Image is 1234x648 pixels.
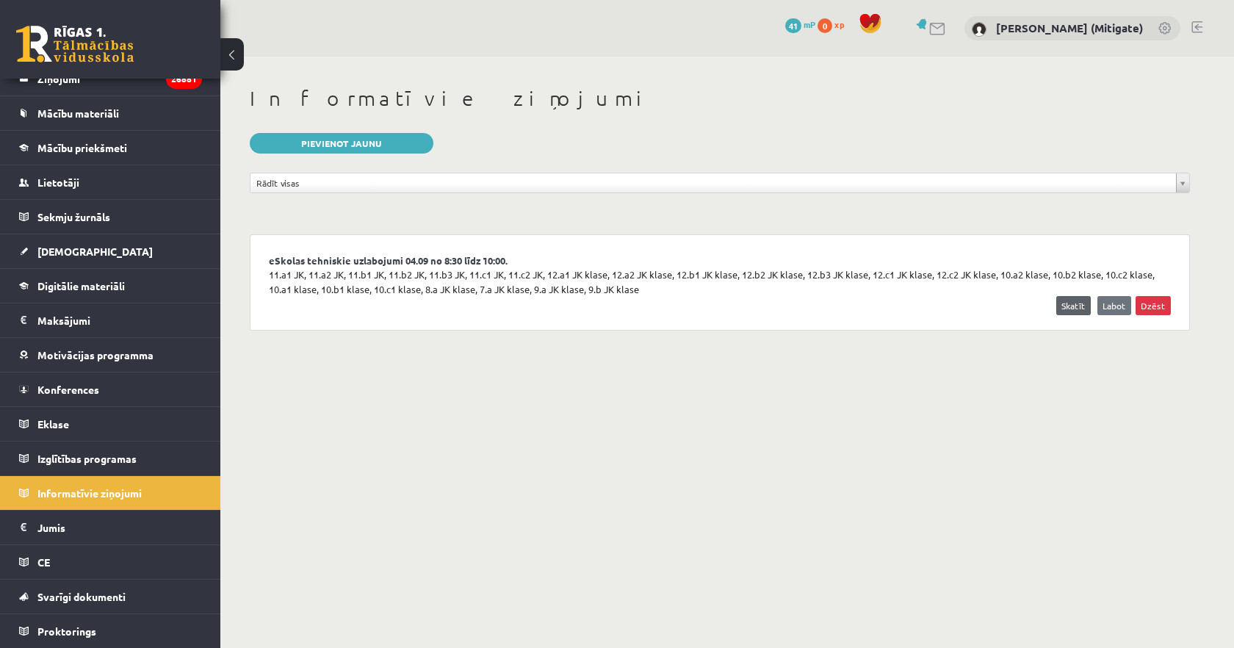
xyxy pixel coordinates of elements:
[19,234,202,268] a: [DEMOGRAPHIC_DATA]
[37,303,202,337] legend: Maksājumi
[37,107,119,120] span: Mācību materiāli
[37,417,69,431] span: Eklase
[818,18,851,30] a: 0 xp
[972,22,986,37] img: Vitālijs Viļums (Mitigate)
[37,555,50,569] span: CE
[996,21,1143,35] a: [PERSON_NAME] (Mitigate)
[1097,296,1131,315] a: Labot
[19,338,202,372] a: Motivācijas programma
[19,511,202,544] a: Jumis
[19,372,202,406] a: Konferences
[166,69,202,89] i: 26881
[19,200,202,234] a: Sekmju žurnāls
[804,18,815,30] span: mP
[37,245,153,258] span: [DEMOGRAPHIC_DATA]
[19,476,202,510] a: Informatīvie ziņojumi
[256,173,1170,192] span: Rādīt visas
[19,62,202,96] a: Ziņojumi26881
[1136,296,1171,315] a: Dzēst
[19,442,202,475] a: Izglītības programas
[37,521,65,534] span: Jumis
[37,141,127,154] span: Mācību priekšmeti
[37,486,142,500] span: Informatīvie ziņojumi
[37,210,110,223] span: Sekmju žurnāls
[37,624,96,638] span: Proktorings
[37,279,125,292] span: Digitālie materiāli
[37,383,99,396] span: Konferences
[19,580,202,613] a: Svarīgi dokumenti
[269,253,1171,268] a: eSkolas tehniskie uzlabojumi 04.09 no 8:30 līdz 10:00.
[37,590,126,603] span: Svarīgi dokumenti
[250,173,1189,192] a: Rādīt visas
[19,131,202,165] a: Mācību priekšmeti
[19,269,202,303] a: Digitālie materiāli
[19,407,202,441] a: Eklase
[37,348,154,361] span: Motivācijas programma
[834,18,844,30] span: xp
[818,18,832,33] span: 0
[1056,296,1091,315] a: Skatīt
[250,86,1190,111] h1: Informatīvie ziņojumi
[269,267,1171,296] span: 11.a1 JK, 11.a2 JK, 11.b1 JK, 11.b2 JK, 11.b3 JK, 11.c1 JK, 11.c2 JK, 12.a1 JK klase, 12.a2 JK kl...
[19,96,202,130] a: Mācību materiāli
[37,62,202,96] legend: Ziņojumi
[19,614,202,648] a: Proktorings
[785,18,801,33] span: 41
[250,133,433,154] a: Pievienot jaunu
[37,176,79,189] span: Lietotāji
[785,18,815,30] a: 41 mP
[37,452,137,465] span: Izglītības programas
[19,165,202,199] a: Lietotāji
[16,26,134,62] a: Rīgas 1. Tālmācības vidusskola
[19,303,202,337] a: Maksājumi
[19,545,202,579] a: CE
